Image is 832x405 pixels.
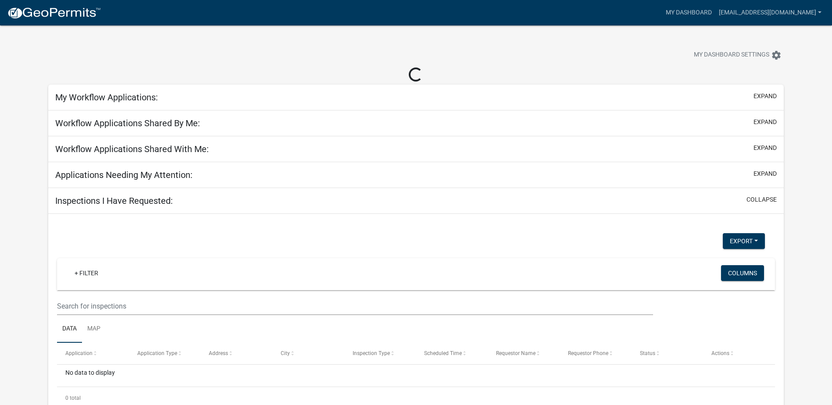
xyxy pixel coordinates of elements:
[57,297,653,315] input: Search for inspections
[344,343,416,364] datatable-header-cell: Inspection Type
[753,143,777,153] button: expand
[488,343,560,364] datatable-header-cell: Requestor Name
[57,343,129,364] datatable-header-cell: Application
[568,350,608,356] span: Requestor Phone
[55,144,209,154] h5: Workflow Applications Shared With Me:
[753,169,777,178] button: expand
[281,350,290,356] span: City
[55,118,200,128] h5: Workflow Applications Shared By Me:
[753,117,777,127] button: expand
[560,343,632,364] datatable-header-cell: Requestor Phone
[711,350,729,356] span: Actions
[662,4,715,21] a: My Dashboard
[57,315,82,343] a: Data
[496,350,536,356] span: Requestor Name
[55,195,173,206] h5: Inspections I Have Requested:
[721,265,764,281] button: Columns
[687,46,789,64] button: My Dashboard Settingssettings
[272,343,344,364] datatable-header-cell: City
[424,350,462,356] span: Scheduled Time
[55,170,193,180] h5: Applications Needing My Attention:
[68,265,105,281] a: + Filter
[137,350,177,356] span: Application Type
[82,315,106,343] a: Map
[200,343,272,364] datatable-header-cell: Address
[703,343,775,364] datatable-header-cell: Actions
[129,343,201,364] datatable-header-cell: Application Type
[57,365,775,387] div: No data to display
[746,195,777,204] button: collapse
[715,4,825,21] a: [EMAIL_ADDRESS][DOMAIN_NAME]
[771,50,782,60] i: settings
[65,350,93,356] span: Application
[416,343,488,364] datatable-header-cell: Scheduled Time
[694,50,769,60] span: My Dashboard Settings
[353,350,390,356] span: Inspection Type
[631,343,703,364] datatable-header-cell: Status
[55,92,158,103] h5: My Workflow Applications:
[753,92,777,101] button: expand
[209,350,228,356] span: Address
[640,350,655,356] span: Status
[723,233,765,249] button: Export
